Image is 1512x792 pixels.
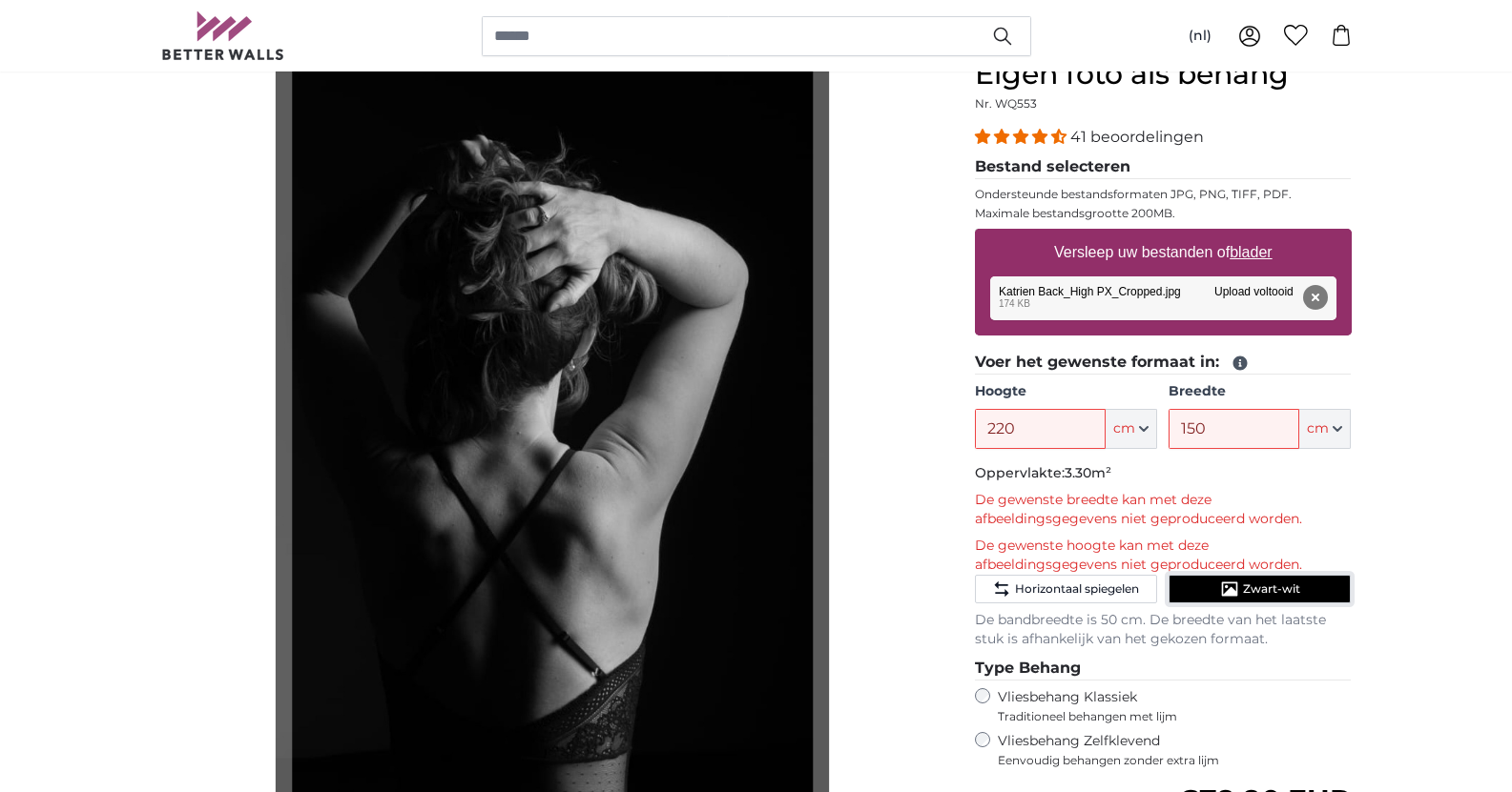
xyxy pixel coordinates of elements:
u: blader [1230,244,1272,260]
button: Zwart-wit [1169,575,1351,603]
span: Horizontaal spiegelen [1015,581,1139,597]
span: Nr. WQ553 [975,96,1037,111]
button: Horizontaal spiegelen [975,575,1157,603]
p: Oppervlakte: [975,464,1352,483]
span: 3.30m² [1065,464,1111,481]
p: De gewenste hoogte kan met deze afbeeldingsgegevens niet geproduceerd worden. [975,537,1352,575]
p: Maximale bestandsgrootte 200MB. [975,206,1352,221]
span: Eenvoudig behangen zonder extra lijm [998,753,1352,768]
button: cm [1299,409,1351,449]
label: Vliesbehang Zelfklevend [998,732,1352,768]
span: 4.39 stars [975,128,1070,146]
span: cm [1113,419,1135,438]
label: Versleep uw bestanden of [1046,234,1280,272]
button: (nl) [1173,19,1227,53]
p: De gewenste breedte kan met deze afbeeldingsgegevens niet geproduceerd worden. [975,491,1352,529]
label: Hoogte [975,382,1157,401]
span: Traditioneel behangen met lijm [998,709,1316,724]
label: Breedte [1169,382,1351,401]
img: Betterwalls [161,11,285,60]
legend: Type Behang [975,657,1352,680]
p: De bandbreedte is 50 cm. De breedte van het laatste stuk is afhankelijk van het gekozen formaat. [975,611,1352,649]
span: 41 beoordelingen [1070,128,1204,146]
legend: Voer het gewenste formaat in: [975,351,1352,375]
span: Zwart-wit [1243,581,1300,597]
legend: Bestand selecteren [975,155,1352,179]
p: Ondersteunde bestandsformaten JPG, PNG, TIFF, PDF. [975,187,1352,202]
label: Vliesbehang Klassiek [998,688,1316,724]
span: cm [1307,419,1329,438]
h1: Eigen foto als behang [975,57,1352,91]
button: cm [1106,409,1157,449]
